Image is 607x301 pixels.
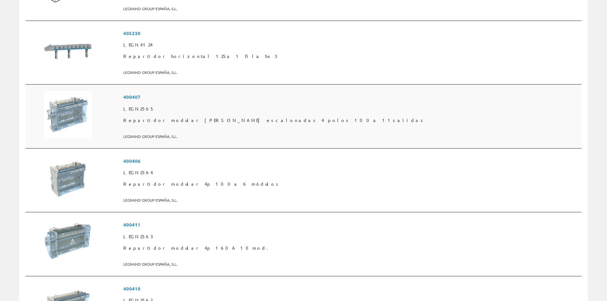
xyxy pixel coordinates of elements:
[123,115,579,126] span: Repartidor modular [PERSON_NAME] escalonadas 4 polos 100a 11salidas
[44,27,92,75] img: Foto artículo Repartidor horizontal 125a 1 fila hx3 (150x150)
[44,155,92,203] img: Foto artículo Repartidor modular 4p 100a 6 módulos (150x150)
[123,219,579,231] span: 400411
[123,27,579,39] span: 405230
[123,195,579,205] span: LEGRAND GROUP ESPAÑA, S.L.
[123,51,579,62] span: Repartidor horizontal 125a 1 fila hx3
[123,155,579,167] span: 400406
[123,178,579,190] span: Repartidor modular 4p 100a 6 módulos
[123,242,579,254] span: Repartidor modular 4p 160A 10mod.
[123,131,579,142] span: LEGRAND GROUP ESPAÑA, S.L.
[123,91,579,103] span: 400407
[123,259,579,269] span: LEGRAND GROUP ESPAÑA, S.L.
[123,4,579,14] span: LEGRAND GROUP ESPAÑA, S.L.
[123,283,579,295] span: 400410
[123,39,579,51] span: LEGN4124
[123,167,579,178] span: LEGN2564
[123,103,579,115] span: LEGN2565
[123,67,579,78] span: LEGRAND GROUP ESPAÑA, S.L.
[123,231,579,242] span: LEGN2563
[44,219,92,267] img: Foto artículo Repartidor modular 4p 160A 10mod. (150x150)
[44,91,92,139] img: Foto artículo Repartidor modular barras escalonadas 4 polos 100a 11salidas (150x150)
